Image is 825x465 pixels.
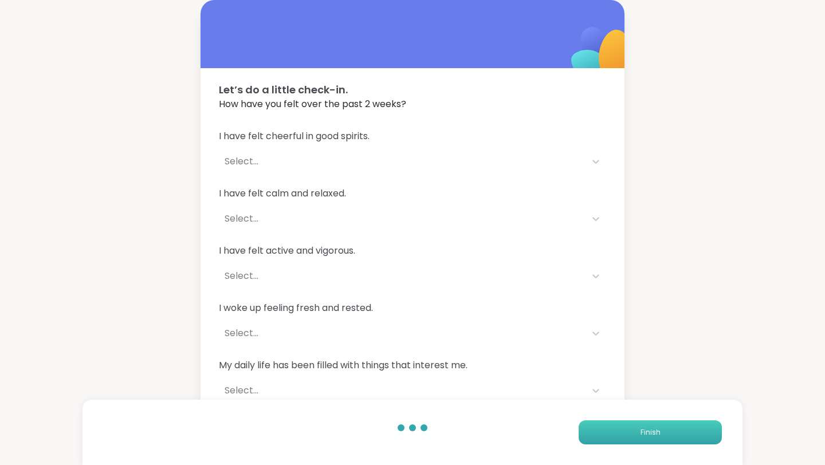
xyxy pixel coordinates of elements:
button: Finish [579,420,722,444]
div: Select... [225,212,580,226]
span: How have you felt over the past 2 weeks? [219,97,606,111]
span: I have felt cheerful in good spirits. [219,129,606,143]
div: Select... [225,326,580,340]
span: I woke up feeling fresh and rested. [219,301,606,315]
span: My daily life has been filled with things that interest me. [219,358,606,372]
div: Select... [225,269,580,283]
div: Select... [225,384,580,397]
span: I have felt calm and relaxed. [219,187,606,200]
span: Finish [641,427,661,438]
span: I have felt active and vigorous. [219,244,606,258]
div: Select... [225,155,580,168]
span: Let’s do a little check-in. [219,82,606,97]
